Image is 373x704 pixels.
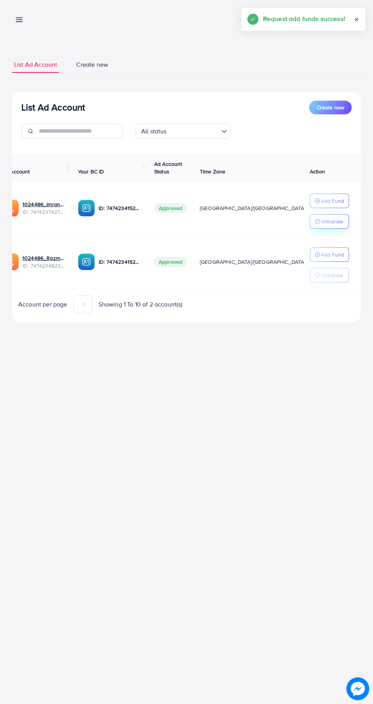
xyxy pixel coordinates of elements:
[2,168,30,175] span: Ad Account
[21,102,85,113] h3: List Ad Account
[78,200,95,216] img: ic-ba-acc.ded83a64.svg
[154,160,182,175] span: Ad Account Status
[310,247,349,262] button: Add Fund
[22,208,66,216] span: ID: 7474237427478233089
[321,271,343,280] p: Withdraw
[200,258,306,266] span: [GEOGRAPHIC_DATA]/[GEOGRAPHIC_DATA]
[310,214,349,229] button: Withdraw
[22,254,66,270] div: <span class='underline'>1024486_Razman_1740230915595</span></br>7474234823184416769
[310,194,349,208] button: Add Fund
[99,257,142,266] p: ID: 7474234152863678481
[99,204,142,213] p: ID: 7474234152863678481
[99,300,183,309] span: Showing 1 To 10 of 2 account(s)
[140,126,168,137] span: All status
[321,217,343,226] p: Withdraw
[321,196,344,205] p: Add Fund
[154,257,187,267] span: Approved
[317,104,344,111] span: Create new
[200,204,306,212] span: [GEOGRAPHIC_DATA]/[GEOGRAPHIC_DATA]
[22,200,66,216] div: <span class='underline'>1024486_Imran_1740231528988</span></br>7474237427478233089
[18,300,67,309] span: Account per page
[263,14,345,24] h5: Request add funds success!
[135,123,231,139] div: Search for option
[78,168,104,175] span: Your BC ID
[22,200,66,208] a: 1024486_Imran_1740231528988
[346,677,369,700] img: image
[200,168,225,175] span: Time Zone
[310,168,325,175] span: Action
[22,262,66,269] span: ID: 7474234823184416769
[309,101,352,114] button: Create new
[321,250,344,259] p: Add Fund
[78,253,95,270] img: ic-ba-acc.ded83a64.svg
[310,268,349,282] button: Withdraw
[22,254,66,262] a: 1024486_Razman_1740230915595
[169,124,218,137] input: Search for option
[14,60,57,69] span: List Ad Account
[76,60,108,69] span: Create new
[154,203,187,213] span: Approved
